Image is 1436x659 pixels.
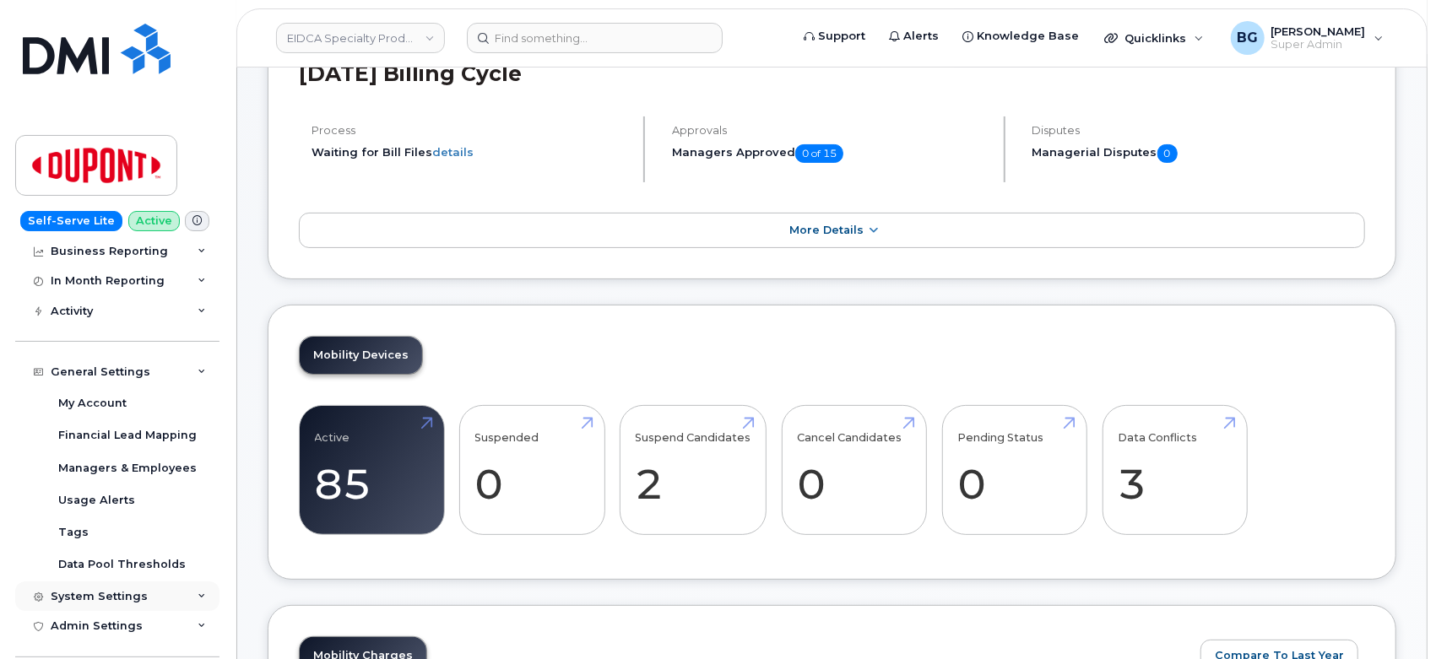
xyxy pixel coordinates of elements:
h5: Managerial Disputes [1032,144,1365,163]
span: Support [818,28,865,45]
h4: Approvals [672,124,989,137]
a: Knowledge Base [951,19,1091,53]
h2: [DATE] Billing Cycle [299,61,1365,86]
span: Quicklinks [1124,31,1186,45]
a: Support [792,19,877,53]
span: 0 of 15 [795,144,843,163]
div: Quicklinks [1092,21,1216,55]
a: EIDCA Specialty Products Company [276,23,445,53]
a: details [432,145,474,159]
a: Active 85 [315,414,429,526]
span: Alerts [903,28,939,45]
span: Super Admin [1271,38,1366,51]
span: More Details [789,224,864,236]
span: BG [1237,28,1258,48]
a: Mobility Devices [300,337,422,374]
a: Data Conflicts 3 [1118,414,1232,526]
h5: Managers Approved [672,144,989,163]
input: Find something... [467,23,723,53]
a: Cancel Candidates 0 [797,414,911,526]
span: [PERSON_NAME] [1271,24,1366,38]
h4: Disputes [1032,124,1365,137]
div: Bill Geary [1219,21,1395,55]
li: Waiting for Bill Files [312,144,629,160]
a: Alerts [877,19,951,53]
a: Pending Status 0 [957,414,1071,526]
a: Suspend Candidates 2 [636,414,751,526]
a: Suspended 0 [475,414,589,526]
h4: Process [312,124,629,137]
span: Knowledge Base [977,28,1079,45]
span: 0 [1157,144,1178,163]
